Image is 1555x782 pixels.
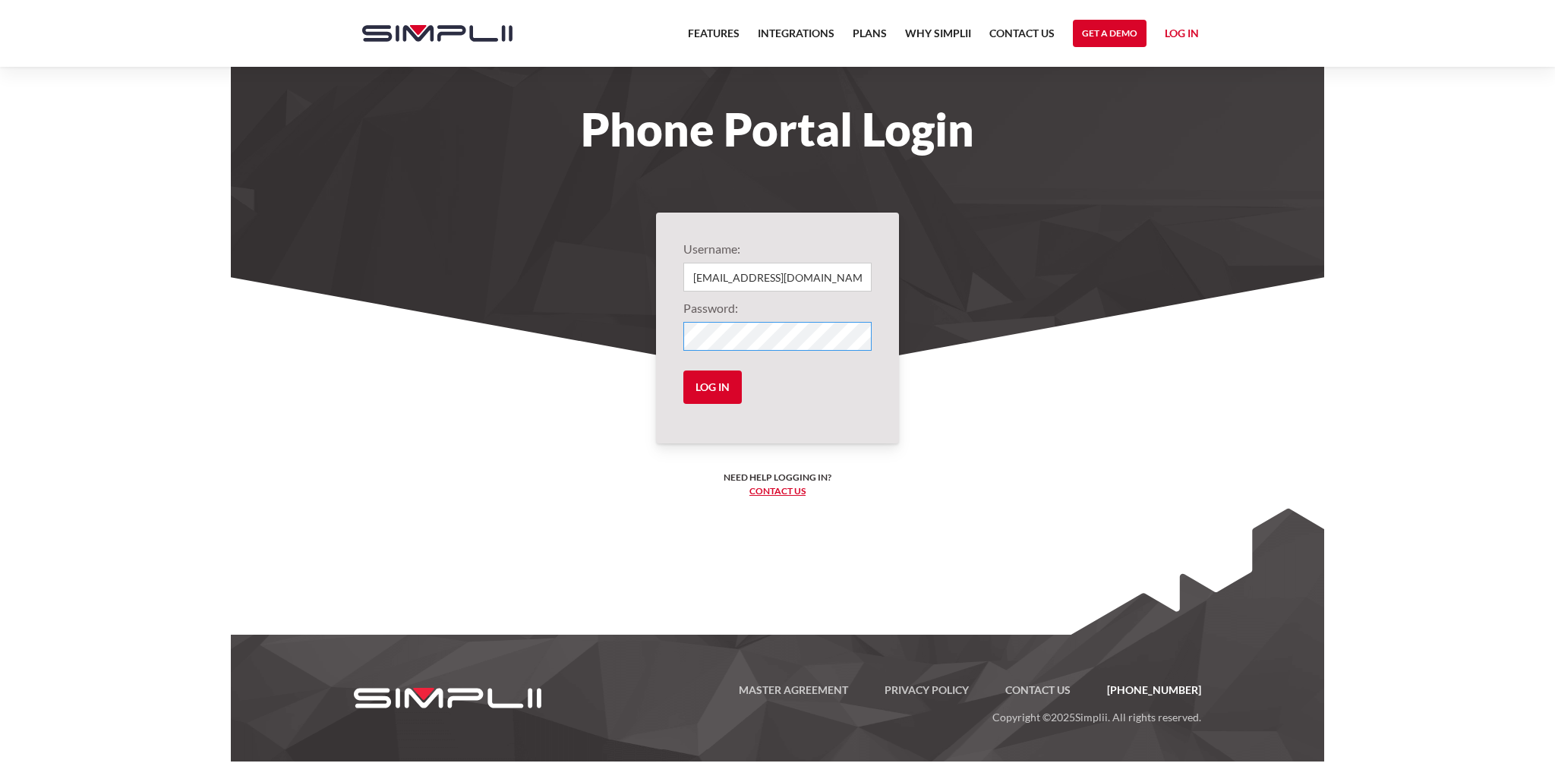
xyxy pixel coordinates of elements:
a: Features [688,24,740,52]
h6: Need help logging in? ‍ [724,471,831,498]
a: Privacy Policy [866,681,987,699]
a: Integrations [758,24,834,52]
a: Contact us [749,485,806,497]
a: [PHONE_NUMBER] [1089,681,1201,699]
label: Password: [683,299,872,317]
label: Username: [683,240,872,258]
a: Contact US [989,24,1055,52]
form: Login [683,240,872,416]
a: Why Simplii [905,24,971,52]
img: Simplii [362,25,513,42]
a: Master Agreement [721,681,866,699]
h1: Phone Portal Login [347,112,1208,146]
a: Get a Demo [1073,20,1147,47]
a: Plans [853,24,887,52]
span: 2025 [1051,711,1075,724]
input: Log in [683,371,742,404]
p: Copyright © Simplii. All rights reserved. [569,699,1201,727]
a: Contact US [987,681,1089,699]
a: Log in [1165,24,1199,47]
